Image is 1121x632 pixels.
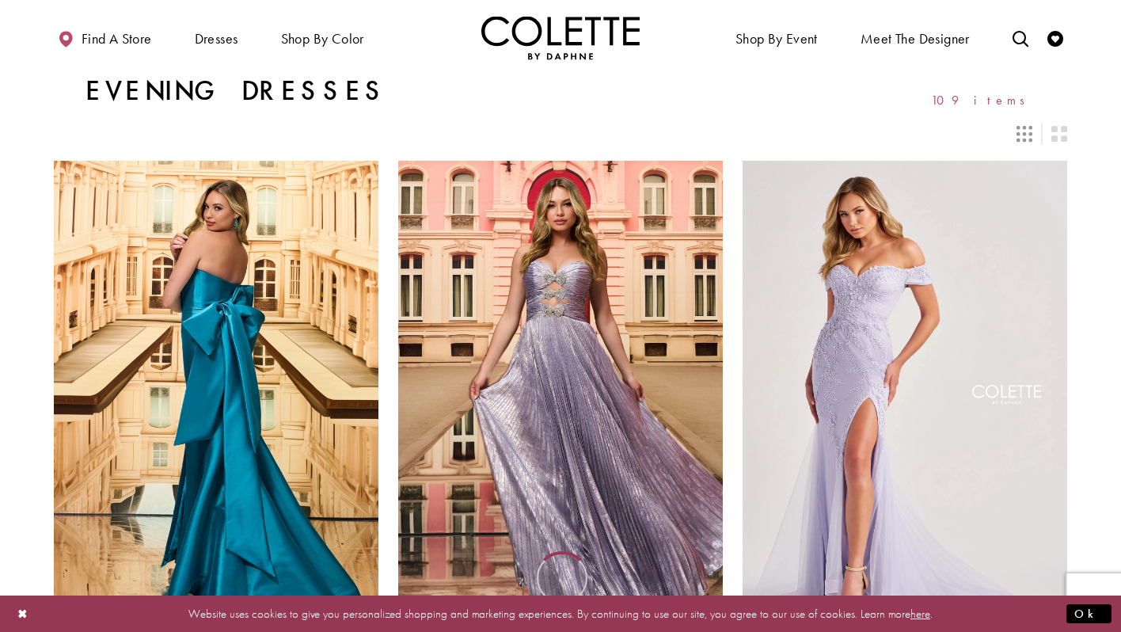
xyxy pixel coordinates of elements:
a: Toggle search [1009,16,1032,59]
span: Dresses [191,16,242,59]
div: Layout Controls [44,116,1077,151]
span: Shop By Event [735,31,818,47]
button: Close Dialog [9,600,36,627]
span: Dresses [195,31,238,47]
span: Shop by color [281,31,364,47]
span: 109 items [931,93,1035,107]
a: Meet the designer [857,16,974,59]
span: Meet the designer [861,31,970,47]
button: Submit Dialog [1066,603,1111,623]
p: Website uses cookies to give you personalized shopping and marketing experiences. By continuing t... [114,603,1007,624]
a: Find a store [54,16,155,59]
span: Switch layout to 3 columns [1016,126,1032,142]
span: Switch layout to 2 columns [1051,126,1067,142]
img: Colette by Daphne [481,16,640,59]
a: Visit Home Page [481,16,640,59]
span: Shop by color [277,16,368,59]
h1: Evening Dresses [85,75,387,107]
span: Shop By Event [731,16,822,59]
span: Find a store [82,31,152,47]
a: Check Wishlist [1043,16,1067,59]
a: here [910,605,930,621]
